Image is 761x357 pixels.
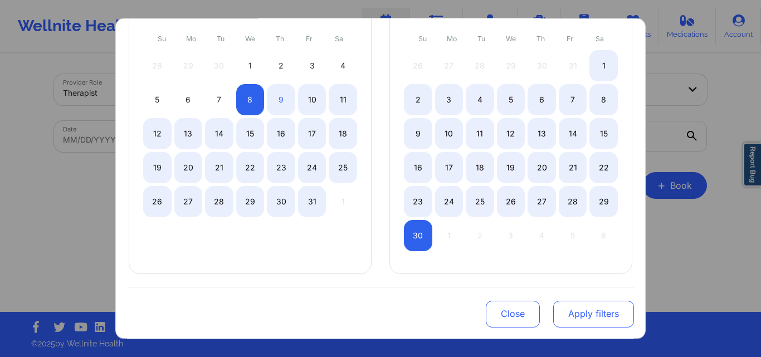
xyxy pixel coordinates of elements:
abbr: Monday [447,34,457,42]
div: Sun Oct 19 2025 [143,151,172,183]
div: Wed Oct 08 2025 [236,84,265,115]
div: Tue Oct 28 2025 [205,185,233,217]
abbr: Thursday [276,34,284,42]
div: Wed Nov 12 2025 [497,118,525,149]
div: Sat Nov 29 2025 [589,185,618,217]
div: Sun Oct 26 2025 [143,185,172,217]
div: Wed Oct 29 2025 [236,185,265,217]
div: Thu Nov 13 2025 [528,118,556,149]
div: Thu Nov 27 2025 [528,185,556,217]
div: Wed Nov 26 2025 [497,185,525,217]
abbr: Tuesday [217,34,225,42]
div: Thu Oct 09 2025 [267,84,295,115]
div: Sun Oct 12 2025 [143,118,172,149]
div: Tue Nov 11 2025 [466,118,494,149]
div: Sun Nov 23 2025 [404,185,432,217]
div: Fri Nov 14 2025 [559,118,587,149]
div: Sat Oct 25 2025 [329,151,357,183]
div: Sun Nov 30 2025 [404,219,432,251]
div: Fri Nov 28 2025 [559,185,587,217]
div: Wed Oct 15 2025 [236,118,265,149]
div: Mon Nov 10 2025 [435,118,464,149]
abbr: Saturday [335,34,343,42]
div: Fri Oct 24 2025 [298,151,326,183]
div: Wed Nov 19 2025 [497,151,525,183]
abbr: Wednesday [245,34,255,42]
div: Thu Oct 02 2025 [267,50,295,81]
div: Sun Nov 16 2025 [404,151,432,183]
div: Mon Oct 27 2025 [174,185,203,217]
button: Close [486,301,540,327]
div: Sun Oct 05 2025 [143,84,172,115]
div: Sat Oct 18 2025 [329,118,357,149]
div: Fri Oct 31 2025 [298,185,326,217]
div: Fri Nov 21 2025 [559,151,587,183]
div: Mon Nov 17 2025 [435,151,464,183]
div: Tue Nov 25 2025 [466,185,494,217]
div: Fri Oct 17 2025 [298,118,326,149]
div: Thu Oct 30 2025 [267,185,295,217]
abbr: Sunday [418,34,427,42]
div: Sat Nov 01 2025 [589,50,618,81]
abbr: Friday [306,34,313,42]
div: Sat Nov 22 2025 [589,151,618,183]
div: Fri Oct 10 2025 [298,84,326,115]
div: Fri Oct 03 2025 [298,50,326,81]
div: Wed Oct 22 2025 [236,151,265,183]
div: Sat Oct 04 2025 [329,50,357,81]
div: Thu Oct 16 2025 [267,118,295,149]
abbr: Saturday [596,34,604,42]
div: Tue Oct 21 2025 [205,151,233,183]
div: Wed Nov 05 2025 [497,84,525,115]
div: Tue Oct 14 2025 [205,118,233,149]
abbr: Thursday [536,34,545,42]
div: Sun Nov 02 2025 [404,84,432,115]
div: Thu Oct 23 2025 [267,151,295,183]
abbr: Sunday [158,34,166,42]
div: Thu Nov 20 2025 [528,151,556,183]
div: Mon Nov 24 2025 [435,185,464,217]
div: Sat Nov 15 2025 [589,118,618,149]
abbr: Wednesday [506,34,516,42]
div: Tue Nov 04 2025 [466,84,494,115]
div: Mon Oct 06 2025 [174,84,203,115]
div: Wed Oct 01 2025 [236,50,265,81]
div: Mon Oct 20 2025 [174,151,203,183]
button: Apply filters [553,301,634,327]
div: Sat Nov 08 2025 [589,84,618,115]
div: Tue Oct 07 2025 [205,84,233,115]
div: Sat Oct 11 2025 [329,84,357,115]
div: Fri Nov 07 2025 [559,84,587,115]
abbr: Monday [186,34,196,42]
div: Mon Nov 03 2025 [435,84,464,115]
abbr: Friday [567,34,573,42]
div: Tue Nov 18 2025 [466,151,494,183]
div: Thu Nov 06 2025 [528,84,556,115]
abbr: Tuesday [477,34,485,42]
div: Sun Nov 09 2025 [404,118,432,149]
div: Mon Oct 13 2025 [174,118,203,149]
